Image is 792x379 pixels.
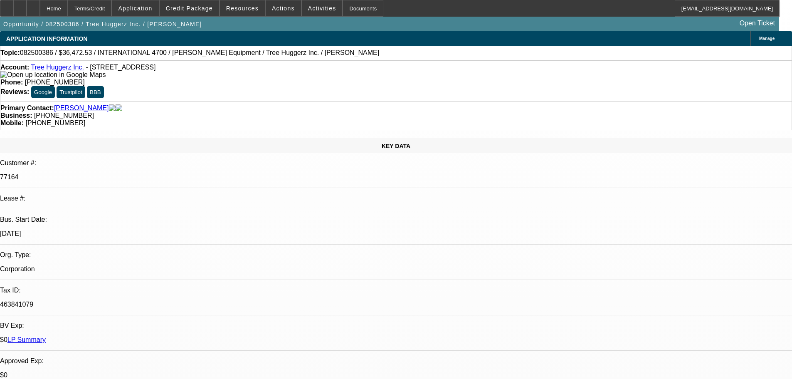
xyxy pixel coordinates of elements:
span: Activities [308,5,336,12]
img: linkedin-icon.png [116,104,122,112]
button: BBB [87,86,104,98]
span: Manage [759,36,775,41]
a: [PERSON_NAME] [54,104,109,112]
button: Credit Package [160,0,219,16]
strong: Topic: [0,49,20,57]
img: Open up location in Google Maps [0,71,106,79]
span: 082500386 / $36,472.53 / INTERNATIONAL 4700 / [PERSON_NAME] Equipment / Tree Huggerz Inc. / [PERS... [20,49,379,57]
a: Open Ticket [736,16,778,30]
button: Trustpilot [57,86,85,98]
span: Opportunity / 082500386 / Tree Huggerz Inc. / [PERSON_NAME] [3,21,202,27]
span: APPLICATION INFORMATION [6,35,87,42]
a: View Google Maps [0,71,106,78]
a: Tree Huggerz Inc. [31,64,84,71]
span: Credit Package [166,5,213,12]
button: Actions [266,0,301,16]
button: Application [112,0,158,16]
strong: Reviews: [0,88,29,95]
span: Actions [272,5,295,12]
img: facebook-icon.png [109,104,116,112]
span: Application [118,5,152,12]
strong: Primary Contact: [0,104,54,112]
span: [PHONE_NUMBER] [34,112,94,119]
strong: Business: [0,112,32,119]
span: - [STREET_ADDRESS] [86,64,155,71]
strong: Account: [0,64,29,71]
strong: Mobile: [0,119,24,126]
strong: Phone: [0,79,23,86]
a: LP Summary [7,336,46,343]
span: Resources [226,5,259,12]
span: [PHONE_NUMBER] [25,79,85,86]
button: Activities [302,0,343,16]
button: Google [31,86,55,98]
button: Resources [220,0,265,16]
span: KEY DATA [382,143,410,149]
span: [PHONE_NUMBER] [25,119,85,126]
